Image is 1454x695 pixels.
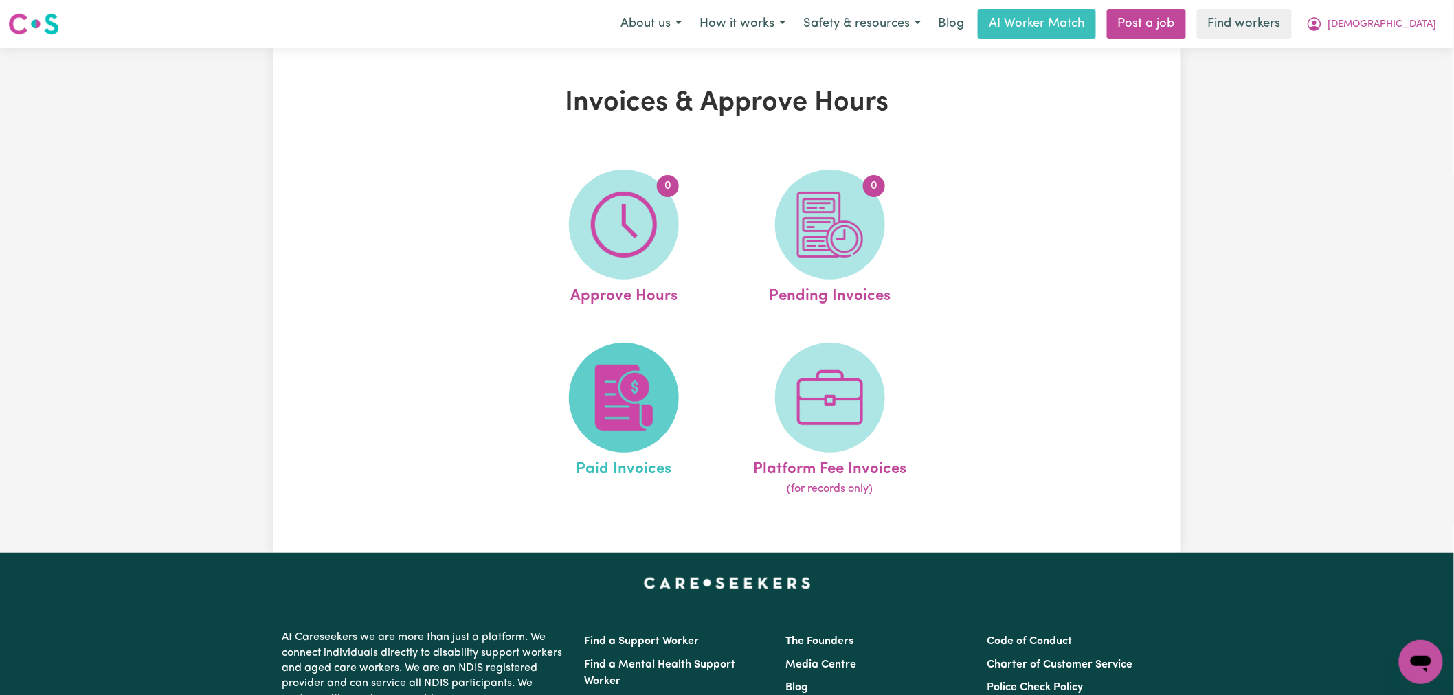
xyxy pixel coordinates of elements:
[787,481,873,497] span: (for records only)
[785,636,853,647] a: The Founders
[785,682,808,693] a: Blog
[1297,10,1446,38] button: My Account
[753,453,906,481] span: Platform Fee Invoices
[525,170,723,308] a: Approve Hours
[1328,17,1437,32] span: [DEMOGRAPHIC_DATA]
[691,10,794,38] button: How it works
[525,343,723,498] a: Paid Invoices
[8,12,59,36] img: Careseekers logo
[1197,9,1292,39] a: Find workers
[731,343,929,498] a: Platform Fee Invoices(for records only)
[584,659,735,687] a: Find a Mental Health Support Worker
[612,10,691,38] button: About us
[8,8,59,40] a: Careseekers logo
[769,280,891,308] span: Pending Invoices
[930,9,972,39] a: Blog
[987,636,1073,647] a: Code of Conduct
[731,170,929,308] a: Pending Invoices
[570,280,678,308] span: Approve Hours
[785,659,856,670] a: Media Centre
[987,659,1133,670] a: Charter of Customer Service
[863,175,885,197] span: 0
[657,175,679,197] span: 0
[433,87,1021,119] h1: Invoices & Approve Hours
[1107,9,1186,39] a: Post a job
[584,636,699,647] a: Find a Support Worker
[644,578,811,589] a: Careseekers home page
[978,9,1096,39] a: AI Worker Match
[576,453,671,481] span: Paid Invoices
[987,682,1084,693] a: Police Check Policy
[794,10,930,38] button: Safety & resources
[1399,640,1443,684] iframe: Button to launch messaging window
